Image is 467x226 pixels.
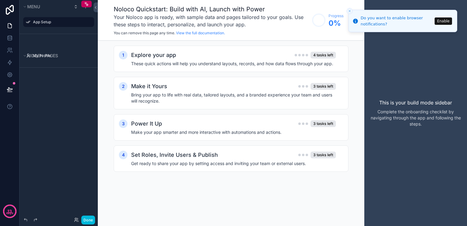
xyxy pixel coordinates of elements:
p: Complete the onboarding checklist by navigating through the app and following the steps. [369,109,462,127]
span: Menu [27,4,40,9]
button: Menu [22,2,70,11]
button: Close toast [347,8,353,14]
h3: Your Noloco app is ready, with sample data and pages tailored to your goals. Use these steps to i... [114,13,309,28]
h1: Noloco Quickstart: Build with AI, Launch with Power [114,5,309,13]
span: Progress [329,13,344,18]
button: Enable [435,17,452,25]
p: days [6,211,13,216]
p: This is your build mode sidebar [379,99,452,106]
button: Hidden pages [22,51,92,60]
span: You can remove this page any time. [114,31,175,35]
span: 0 % [329,18,344,28]
label: My Profile [33,53,90,58]
p: 13 [7,208,12,214]
button: Done [81,216,95,224]
a: View the full documentation. [176,31,225,35]
div: Do you want to enable browser notifications? [361,15,433,27]
label: App Setup [33,20,90,24]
